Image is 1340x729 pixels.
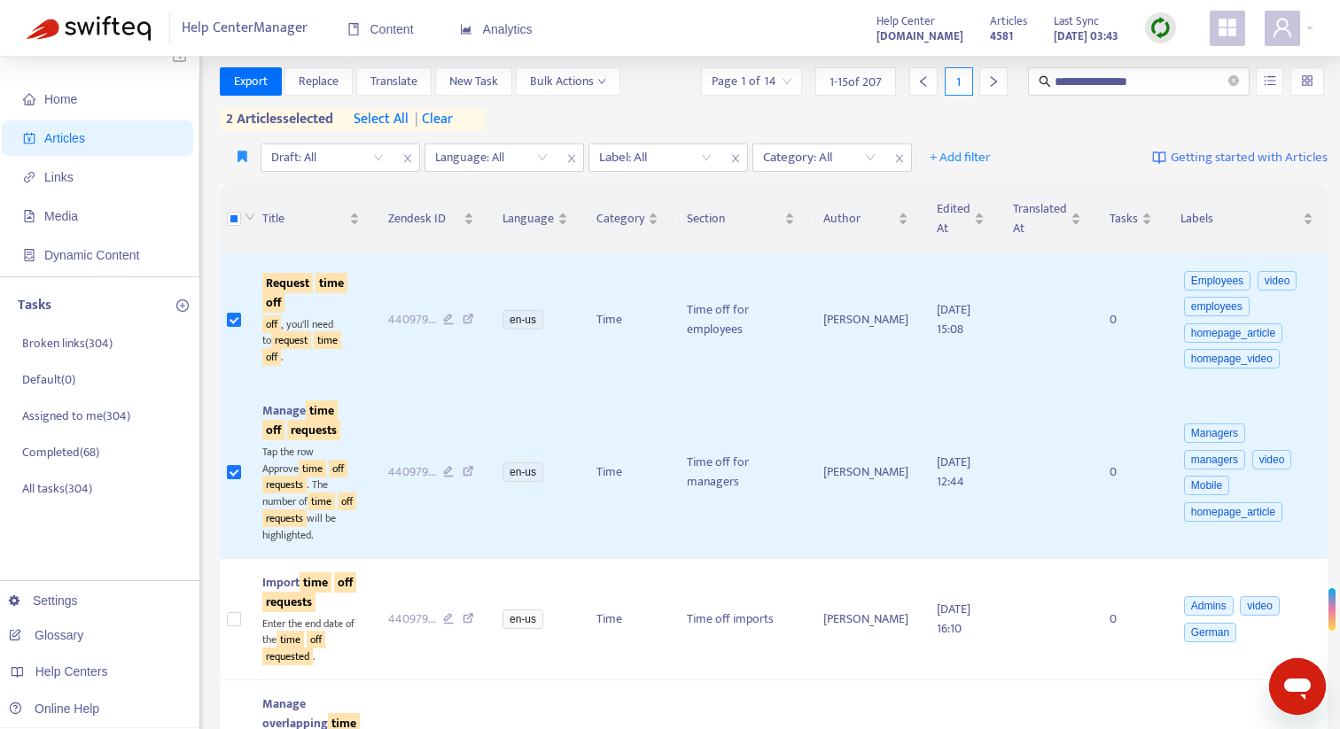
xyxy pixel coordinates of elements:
[582,387,673,559] td: Time
[987,75,1000,88] span: right
[1184,271,1250,291] span: Employees
[876,12,935,31] span: Help Center
[262,273,313,293] sqkw: Request
[1258,271,1297,291] span: video
[1184,450,1245,469] span: managers
[262,648,313,665] sqkw: requested
[262,592,316,612] sqkw: requests
[9,702,99,716] a: Online Help
[916,143,1004,172] button: + Add filter
[809,559,923,680] td: [PERSON_NAME]
[9,593,78,608] a: Settings
[1149,17,1172,39] img: sync.dc5367851b00ba804db3.png
[262,209,346,229] span: Title
[823,209,894,229] span: Author
[409,109,453,130] span: clear
[488,185,582,253] th: Language
[582,559,673,680] td: Time
[22,443,99,461] p: Completed ( 68 )
[1152,151,1166,165] img: image-link
[673,387,809,559] td: Time off for managers
[530,72,606,91] span: Bulk Actions
[937,299,970,339] span: [DATE] 15:08
[990,12,1027,31] span: Articles
[1166,185,1328,253] th: Labels
[262,420,284,440] sqkw: off
[724,148,747,169] span: close
[388,209,461,229] span: Zendesk ID
[388,462,436,482] span: 440979 ...
[262,315,281,333] sqkw: off
[1228,75,1239,86] span: close-circle
[277,631,304,648] sqkw: time
[1054,27,1118,46] strong: [DATE] 03:43
[314,331,341,349] sqkw: time
[435,67,512,96] button: New Task
[220,109,334,130] span: 2 articles selected
[1252,450,1292,469] span: video
[176,299,189,312] span: plus-circle
[449,72,498,91] span: New Task
[460,22,533,36] span: Analytics
[502,462,543,482] span: en-us
[299,72,339,91] span: Replace
[22,370,75,389] p: Default ( 0 )
[502,310,543,330] span: en-us
[262,612,360,665] div: Enter the end date of the .
[1184,297,1250,316] span: employees
[374,185,489,253] th: Zendesk ID
[22,334,113,353] p: Broken links ( 304 )
[23,171,35,183] span: link
[307,631,325,648] sqkw: off
[809,387,923,559] td: [PERSON_NAME]
[354,109,409,130] span: select all
[1184,323,1282,343] span: homepage_article
[1269,658,1326,715] iframe: Button to launch messaging window, conversation in progress
[582,185,673,253] th: Category
[999,185,1095,253] th: Translated At
[234,72,268,91] span: Export
[1184,349,1280,368] span: homepage_video
[1217,17,1238,38] span: appstore
[22,407,130,425] p: Assigned to me ( 304 )
[306,400,338,421] sqkw: time
[1184,423,1245,443] span: Managers
[1184,476,1229,495] span: Mobile
[9,628,83,642] a: Glossary
[23,210,35,222] span: file-image
[415,107,418,131] span: |
[1240,596,1280,616] span: video
[809,253,923,387] td: [PERSON_NAME]
[329,460,347,477] sqkw: off
[809,185,923,253] th: Author
[876,26,963,46] a: [DOMAIN_NAME]
[596,209,644,229] span: Category
[502,609,543,629] span: en-us
[248,185,374,253] th: Title
[1110,209,1138,229] span: Tasks
[930,147,991,168] span: + Add filter
[44,170,74,184] span: Links
[396,148,419,169] span: close
[334,572,356,593] sqkw: off
[516,67,620,96] button: Bulk Actionsdown
[1184,596,1234,616] span: Admins
[673,185,809,253] th: Section
[338,492,356,510] sqkw: off
[1013,199,1067,238] span: Translated At
[1039,75,1051,88] span: search
[990,27,1013,46] strong: 4581
[347,22,414,36] span: Content
[262,572,356,612] span: Import
[673,253,809,387] td: Time off for employees
[1054,12,1099,31] span: Last Sync
[830,73,882,91] span: 1 - 15 of 207
[262,292,284,313] sqkw: off
[582,253,673,387] td: Time
[262,440,360,544] div: Tap the row Approve . The number of will be highlighted.
[44,92,77,106] span: Home
[1228,74,1239,90] span: close-circle
[1264,74,1276,87] span: unordered-list
[1184,502,1282,522] span: homepage_article
[560,148,583,169] span: close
